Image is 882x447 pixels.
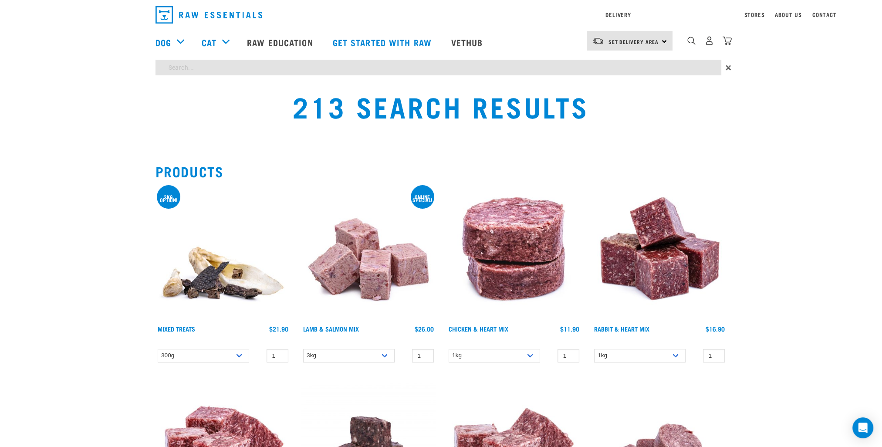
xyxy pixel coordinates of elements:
[303,327,359,330] a: Lamb & Salmon Mix
[157,195,180,201] div: 2kg option!
[155,6,262,24] img: Raw Essentials Logo
[812,13,837,16] a: Contact
[726,60,731,75] span: ×
[155,163,727,179] h2: Products
[744,13,765,16] a: Stores
[163,90,720,122] h1: 213 Search Results
[411,195,434,201] div: ONLINE SPECIAL!
[703,349,725,362] input: 1
[775,13,801,16] a: About Us
[301,186,436,321] img: 1029 Lamb Salmon Mix 01
[238,25,324,60] a: Raw Education
[560,325,579,332] div: $11.90
[155,60,721,75] input: Search...
[415,325,434,332] div: $26.00
[449,327,508,330] a: Chicken & Heart Mix
[202,36,216,49] a: Cat
[267,349,288,362] input: 1
[592,37,604,45] img: van-moving.png
[269,325,288,332] div: $21.90
[558,349,579,362] input: 1
[608,40,659,43] span: Set Delivery Area
[155,36,171,49] a: Dog
[149,3,734,27] nav: dropdown navigation
[852,417,873,438] div: Open Intercom Messenger
[706,325,725,332] div: $16.90
[605,13,631,16] a: Delivery
[324,25,443,60] a: Get started with Raw
[158,327,195,330] a: Mixed Treats
[443,25,494,60] a: Vethub
[687,37,696,45] img: home-icon-1@2x.png
[592,186,727,321] img: 1087 Rabbit Heart Cubes 01
[412,349,434,362] input: 1
[705,36,714,45] img: user.png
[594,327,649,330] a: Rabbit & Heart Mix
[155,186,291,321] img: Pile Of Mixed Pet Treats
[446,186,581,321] img: Chicken and Heart Medallions
[723,36,732,45] img: home-icon@2x.png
